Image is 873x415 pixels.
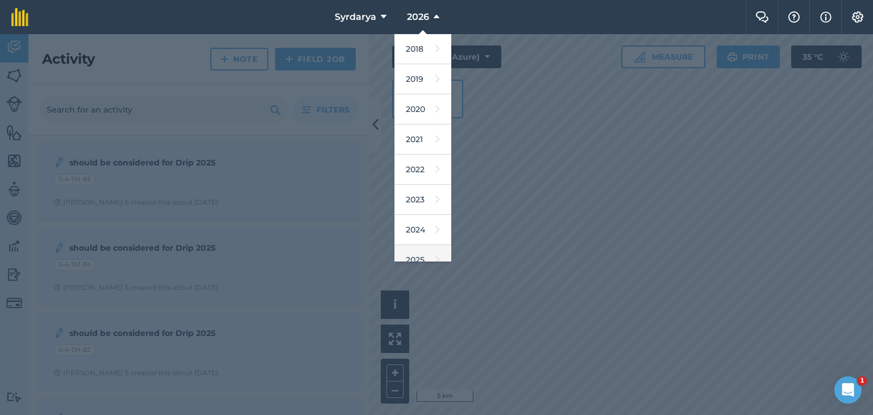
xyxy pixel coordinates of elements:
[394,245,451,275] a: 2025
[335,10,376,24] span: Syrdarya
[394,64,451,94] a: 2019
[394,215,451,245] a: 2024
[394,125,451,155] a: 2021
[394,34,451,64] a: 2018
[11,8,28,26] img: fieldmargin Logo
[858,376,867,385] span: 1
[407,10,429,24] span: 2026
[834,376,862,404] iframe: Intercom live chat
[755,11,769,23] img: Two speech bubbles overlapping with the left bubble in the forefront
[787,11,801,23] img: A question mark icon
[394,155,451,185] a: 2022
[820,10,832,24] img: svg+xml;base64,PHN2ZyB4bWxucz0iaHR0cDovL3d3dy53My5vcmcvMjAwMC9zdmciIHdpZHRoPSIxNyIgaGVpZ2h0PSIxNy...
[394,94,451,125] a: 2020
[394,185,451,215] a: 2023
[851,11,864,23] img: A cog icon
